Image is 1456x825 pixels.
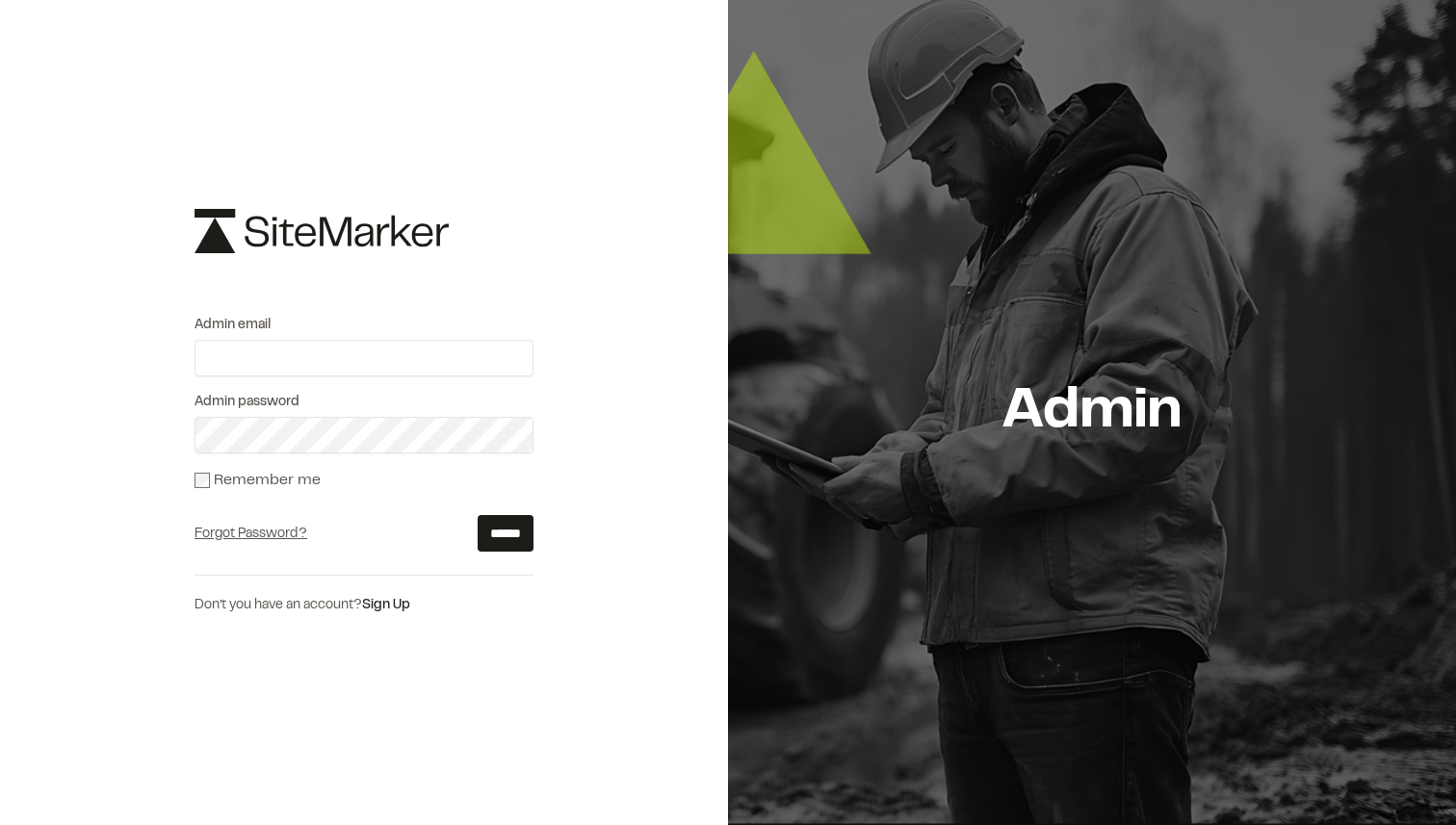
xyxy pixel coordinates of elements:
h1: Admin [1002,378,1181,448]
a: Forgot Password? [195,529,307,540]
label: Admin email [195,315,533,336]
img: logo-black-rebrand.svg [195,209,449,253]
label: Remember me [214,474,321,487]
a: Sign Up [362,600,410,611]
div: Don’t you have an account? [195,595,533,616]
label: Admin password [195,392,533,413]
